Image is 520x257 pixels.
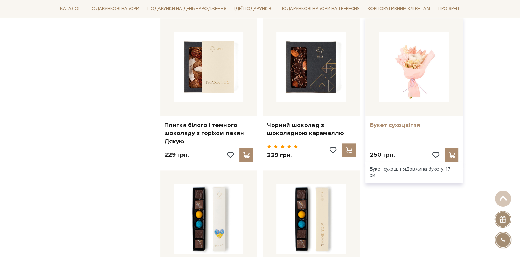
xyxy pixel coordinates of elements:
[369,151,395,159] p: 250 грн.
[164,151,189,159] p: 229 грн.
[435,3,463,14] a: Про Spell
[365,162,463,183] div: Букет сухоцвіттяДовжина букету: 17 см ..
[267,151,298,159] p: 229 грн.
[145,3,229,14] a: Подарунки на День народження
[379,32,449,102] img: Букет сухоцвіття
[277,3,363,14] a: Подарункові набори на 1 Вересня
[267,121,356,137] a: Чорний шоколад з шоколадною карамеллю
[232,3,274,14] a: Ідеї подарунків
[365,3,433,14] a: Корпоративним клієнтам
[57,3,84,14] a: Каталог
[164,121,253,145] a: Плитка білого і темного шоколаду з горіхом пекан Дякую
[369,121,458,129] a: Букет сухоцвіття
[86,3,142,14] a: Подарункові набори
